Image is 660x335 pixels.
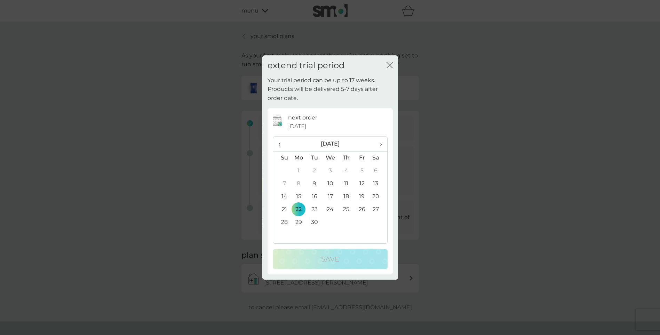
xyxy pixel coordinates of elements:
td: 5 [354,164,370,177]
td: 21 [273,203,291,216]
td: 4 [338,164,354,177]
td: 16 [307,190,322,203]
td: 2 [307,164,322,177]
td: 20 [369,190,387,203]
td: 29 [291,216,307,229]
td: 11 [338,177,354,190]
td: 9 [307,177,322,190]
span: [DATE] [288,122,307,131]
p: Your trial period can be up to 17 weeks. Products will be delivered 5-7 days after order date. [268,76,393,103]
th: Su [273,151,291,164]
td: 18 [338,190,354,203]
th: Fr [354,151,370,164]
td: 8 [291,177,307,190]
td: 3 [322,164,338,177]
th: Tu [307,151,322,164]
td: 24 [322,203,338,216]
td: 22 [291,203,307,216]
td: 28 [273,216,291,229]
th: Sa [369,151,387,164]
span: ‹ [278,137,286,151]
td: 1 [291,164,307,177]
td: 6 [369,164,387,177]
th: We [322,151,338,164]
td: 7 [273,177,291,190]
p: Save [321,254,339,265]
td: 10 [322,177,338,190]
td: 23 [307,203,322,216]
th: Mo [291,151,307,164]
td: 17 [322,190,338,203]
td: 26 [354,203,370,216]
button: Save [273,249,388,269]
td: 27 [369,203,387,216]
button: close [387,62,393,69]
td: 30 [307,216,322,229]
td: 15 [291,190,307,203]
td: 14 [273,190,291,203]
td: 12 [354,177,370,190]
td: 19 [354,190,370,203]
th: Th [338,151,354,164]
th: [DATE] [291,137,370,151]
td: 13 [369,177,387,190]
h2: extend trial period [268,61,344,71]
span: › [375,137,382,151]
td: 25 [338,203,354,216]
p: next order [288,113,317,122]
